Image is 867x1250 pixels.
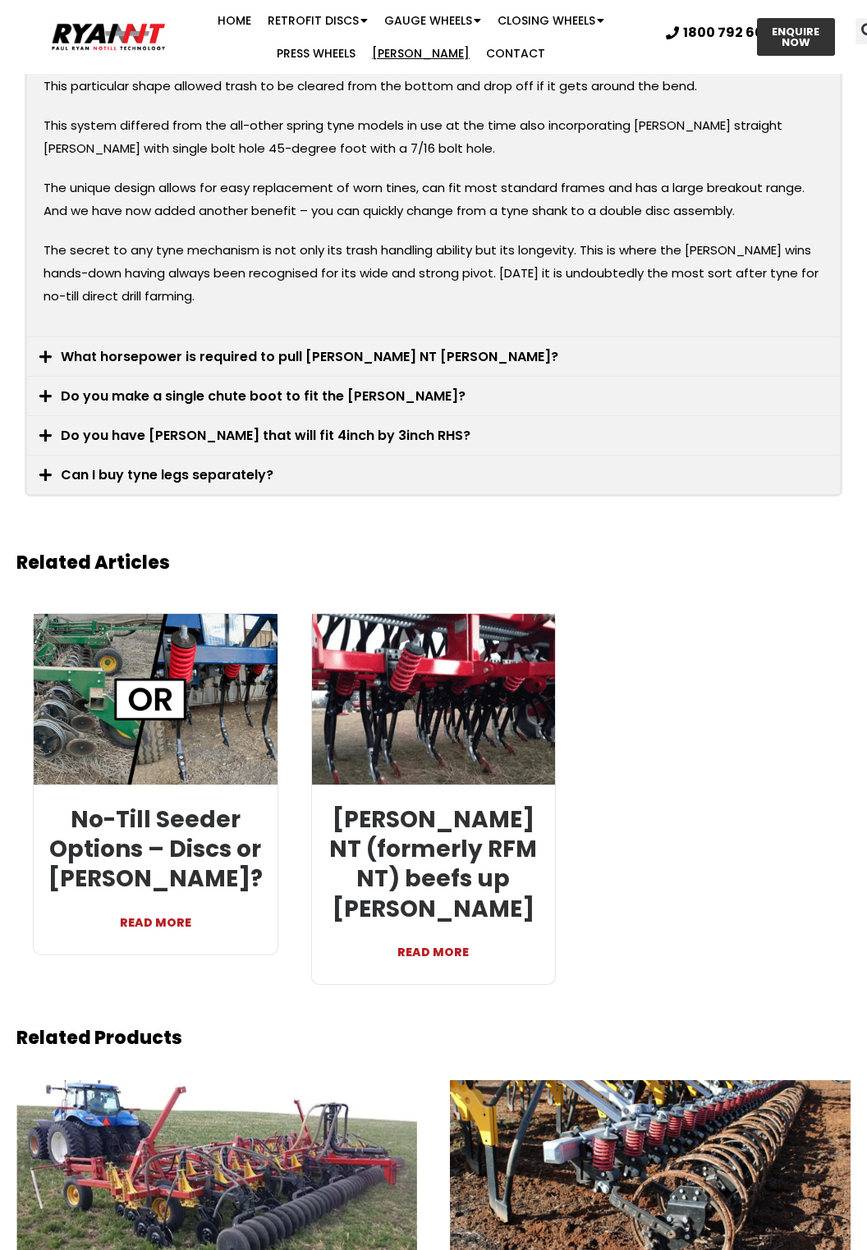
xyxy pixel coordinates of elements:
[32,613,278,785] img: RYAN NT Discs or tynes banner - No-Till Seeder
[757,18,835,56] a: ENQUIRE NOW
[478,37,553,70] a: Contact
[310,613,557,785] img: Ryan NT (RFM NT) Tyne Ready to go
[44,176,823,239] p: The unique design allows for easy replacement of worn tines, can fit most standard frames and has...
[61,347,558,366] a: What horsepower is required to pull [PERSON_NAME] NT [PERSON_NAME]?
[61,387,466,405] a: Do you make a single chute boot to fit the [PERSON_NAME]?
[666,26,773,39] a: 1800 792 668
[329,804,537,925] a: [PERSON_NAME] NT (formerly RFM NT) beefs up [PERSON_NAME]
[259,4,376,37] a: Retrofit Discs
[27,416,840,455] div: Do you have [PERSON_NAME] that will fit 4inch by 3inch RHS?
[364,37,478,70] a: [PERSON_NAME]
[489,4,612,37] a: Closing Wheels
[48,804,263,895] a: No-Till Seeder Options – Discs or [PERSON_NAME]?
[61,426,470,445] a: Do you have [PERSON_NAME] that will fit 4inch by 3inch RHS?
[376,4,489,37] a: Gauge Wheels
[772,26,820,48] span: ENQUIRE NOW
[61,465,273,484] a: Can I buy tyne legs separately?
[44,239,823,324] p: The secret to any tyne mechanism is not only its trash handling ability but its longevity. This i...
[16,554,851,572] h2: Related Articles
[16,1029,851,1047] h2: Related Products
[27,456,840,494] div: Can I buy tyne legs separately?
[44,114,823,176] p: This system differed from the all-other spring tyne models in use at the time also incorporating ...
[683,26,773,39] span: 1800 792 668
[209,4,259,37] a: Home
[27,337,840,376] div: What horsepower is required to pull [PERSON_NAME] NT [PERSON_NAME]?
[268,37,364,70] a: Press Wheels
[46,895,265,934] a: READ MORE
[324,924,544,964] a: READ MORE
[27,377,840,415] div: Do you make a single chute boot to fit the [PERSON_NAME]?
[49,19,168,56] img: Ryan NT logo
[168,4,654,70] nav: Menu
